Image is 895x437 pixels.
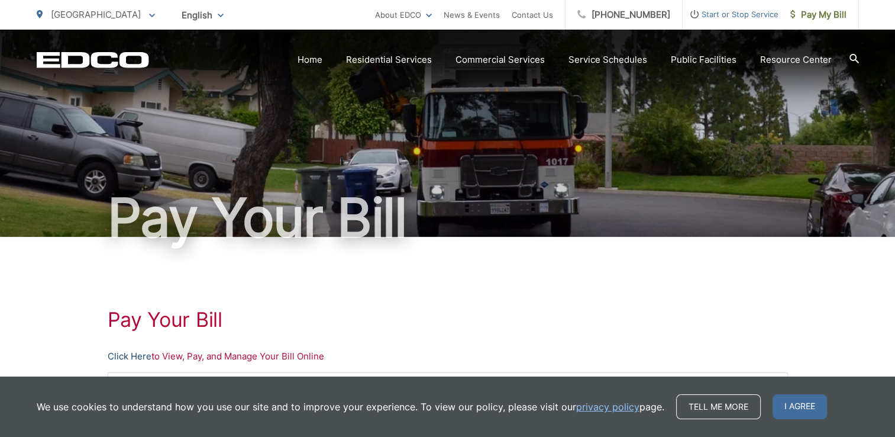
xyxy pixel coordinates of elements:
[576,400,639,414] a: privacy policy
[108,349,151,364] a: Click Here
[37,400,664,414] p: We use cookies to understand how you use our site and to improve your experience. To view our pol...
[455,53,545,67] a: Commercial Services
[37,188,859,248] h1: Pay Your Bill
[346,53,432,67] a: Residential Services
[790,8,846,22] span: Pay My Bill
[37,52,149,68] a: EDCD logo. Return to the homepage.
[671,53,736,67] a: Public Facilities
[444,8,500,22] a: News & Events
[760,53,832,67] a: Resource Center
[512,8,553,22] a: Contact Us
[51,9,141,20] span: [GEOGRAPHIC_DATA]
[108,349,788,364] p: to View, Pay, and Manage Your Bill Online
[375,8,432,22] a: About EDCO
[568,53,647,67] a: Service Schedules
[773,394,827,419] span: I agree
[676,394,761,419] a: Tell me more
[108,308,788,332] h1: Pay Your Bill
[173,5,232,25] span: English
[298,53,322,67] a: Home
